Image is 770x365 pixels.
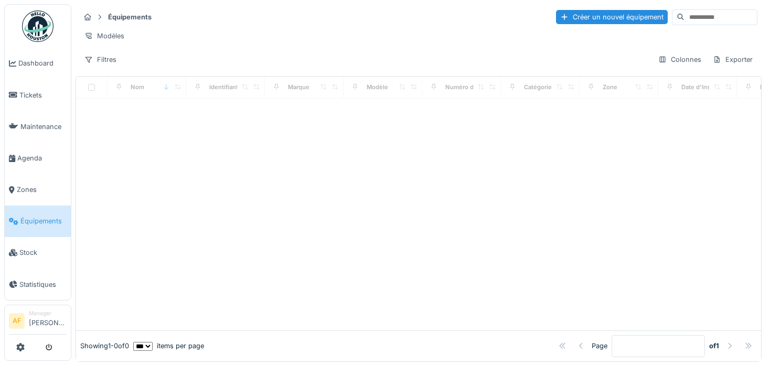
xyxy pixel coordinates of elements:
span: Zones [17,185,67,195]
span: Tickets [19,90,67,100]
div: Filtres [80,52,121,67]
div: Colonnes [654,52,706,67]
div: Page [592,341,607,351]
a: Équipements [5,206,71,237]
span: Stock [19,248,67,257]
a: AF Manager[PERSON_NAME] [9,309,67,335]
a: Agenda [5,142,71,174]
div: Showing 1 - 0 of 0 [80,341,129,351]
div: Identifiant interne [209,83,260,92]
div: Catégories d'équipement [524,83,597,92]
li: AF [9,313,25,329]
div: Modèles [80,28,129,44]
a: Tickets [5,79,71,111]
div: Exporter [708,52,757,67]
div: Zone [603,83,617,92]
div: Numéro de Série [445,83,494,92]
div: Modèle [367,83,388,92]
div: Marque [288,83,309,92]
div: Nom [131,83,144,92]
span: Agenda [17,153,67,163]
div: items per page [133,341,204,351]
a: Zones [5,174,71,206]
span: Maintenance [20,122,67,132]
span: Équipements [20,216,67,226]
a: Stock [5,237,71,269]
div: Date d'Installation [681,83,733,92]
li: [PERSON_NAME] [29,309,67,332]
strong: Équipements [104,12,156,22]
span: Statistiques [19,280,67,289]
a: Dashboard [5,48,71,79]
strong: of 1 [709,341,719,351]
div: Créer un nouvel équipement [556,10,668,24]
a: Maintenance [5,111,71,142]
div: Manager [29,309,67,317]
span: Dashboard [18,58,67,68]
a: Statistiques [5,269,71,300]
img: Badge_color-CXgf-gQk.svg [22,10,54,42]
